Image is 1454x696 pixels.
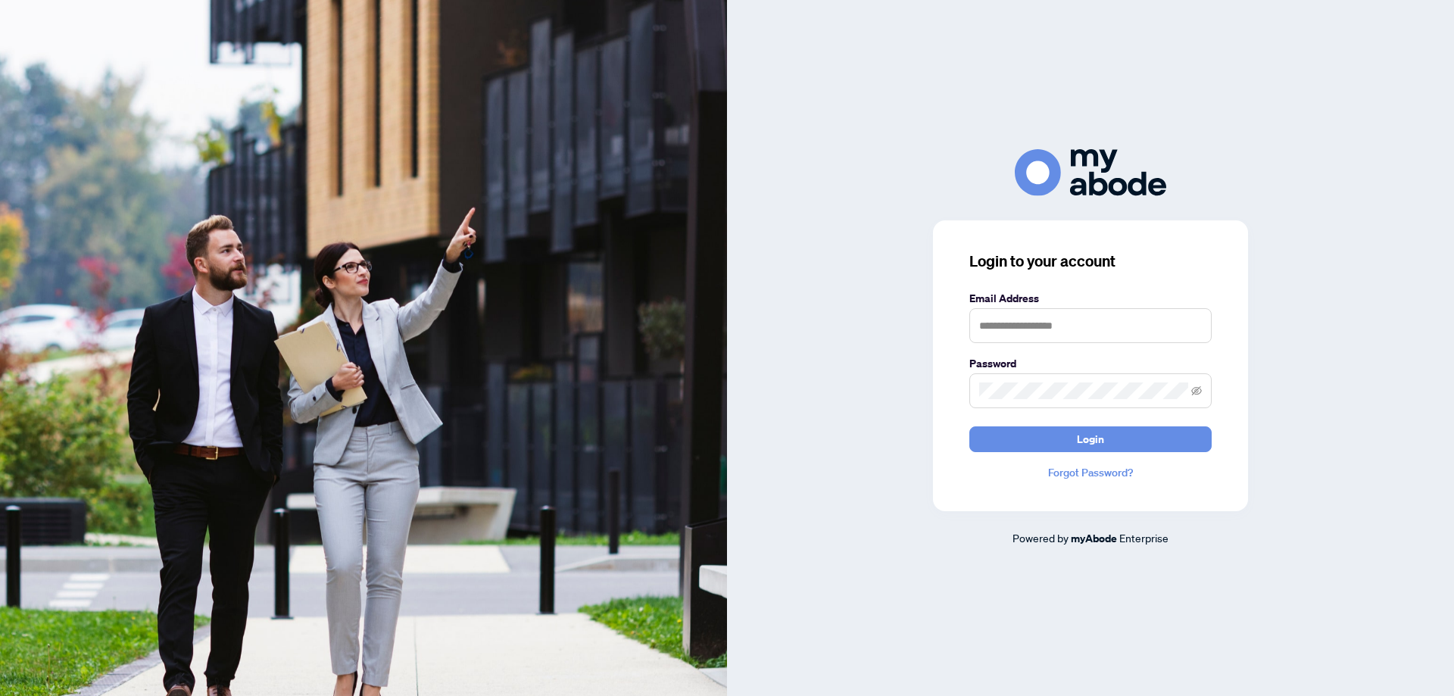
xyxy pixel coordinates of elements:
[969,251,1212,272] h3: Login to your account
[969,355,1212,372] label: Password
[1015,149,1166,195] img: ma-logo
[1191,385,1202,396] span: eye-invisible
[969,464,1212,481] a: Forgot Password?
[969,290,1212,307] label: Email Address
[1119,531,1169,545] span: Enterprise
[1071,530,1117,547] a: myAbode
[1077,427,1104,451] span: Login
[969,426,1212,452] button: Login
[1012,531,1069,545] span: Powered by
